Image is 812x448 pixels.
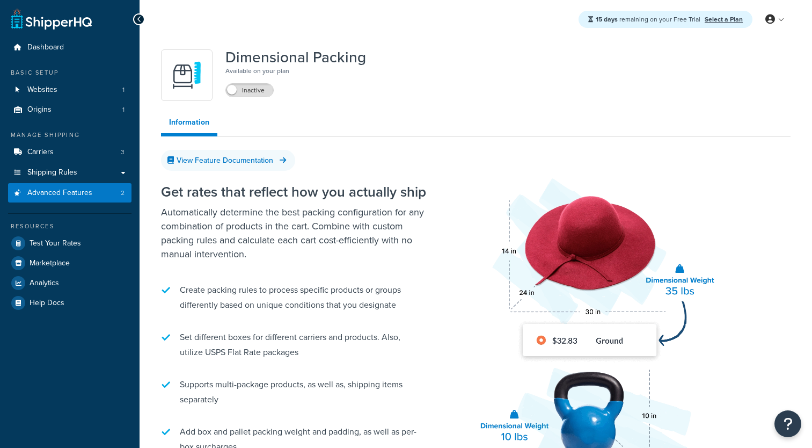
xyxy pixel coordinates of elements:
li: Supports multi-package products, as well as, shipping items separately [161,372,429,413]
span: Websites [27,85,57,95]
span: 3 [121,148,125,157]
div: Manage Shipping [8,131,131,140]
span: 1 [122,105,125,114]
div: Basic Setup [8,68,131,77]
li: Advanced Features [8,183,131,203]
span: Shipping Rules [27,168,77,177]
h1: Dimensional Packing [225,49,366,66]
span: remaining on your Free Trial [596,15,702,24]
a: Origins1 [8,100,131,120]
li: Create packing rules to process specific products or groups differently based on unique condition... [161,277,429,318]
span: 1 [122,85,125,95]
a: Dashboard [8,38,131,57]
a: Test Your Rates [8,234,131,253]
li: Carriers [8,142,131,162]
img: DTVBYsAAAAAASUVORK5CYII= [168,56,206,94]
span: Dashboard [27,43,64,52]
span: 2 [121,189,125,198]
h2: Get rates that reflect how you actually ship [161,184,429,200]
button: Open Resource Center [774,410,801,437]
span: Origins [27,105,52,114]
span: Advanced Features [27,189,92,198]
div: Resources [8,222,131,231]
a: Advanced Features2 [8,183,131,203]
span: Marketplace [30,259,70,268]
li: Set different boxes for different carriers and products. Also, utilize USPS Flat Rate packages [161,324,429,365]
li: Websites [8,80,131,100]
span: Test Your Rates [30,239,81,248]
a: Select a Plan [705,15,743,24]
span: Carriers [27,148,54,157]
a: View Feature Documentation [161,150,295,171]
span: Analytics [30,279,59,288]
a: Shipping Rules [8,163,131,183]
a: Marketplace [8,254,131,273]
strong: 15 days [596,15,618,24]
a: Websites1 [8,80,131,100]
a: Carriers3 [8,142,131,162]
span: Help Docs [30,299,64,308]
a: Analytics [8,273,131,293]
a: Information [161,112,217,136]
li: Origins [8,100,131,120]
label: Inactive [226,84,273,97]
p: Available on your plan [225,66,366,76]
a: Help Docs [8,293,131,313]
p: Automatically determine the best packing configuration for any combination of products in the car... [161,205,429,261]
